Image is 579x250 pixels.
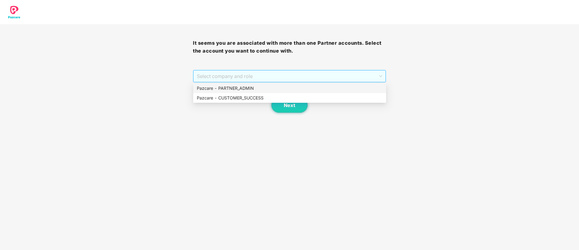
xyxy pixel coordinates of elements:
[193,93,386,103] div: Pazcare - CUSTOMER_SUCCESS
[197,95,382,101] div: Pazcare - CUSTOMER_SUCCESS
[284,102,295,108] span: Next
[197,85,382,92] div: Pazcare - PARTNER_ADMIN
[193,39,386,55] h3: It seems you are associated with more than one Partner accounts. Select the account you want to c...
[271,98,308,113] button: Next
[197,70,382,82] span: Select company and role
[193,83,386,93] div: Pazcare - PARTNER_ADMIN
